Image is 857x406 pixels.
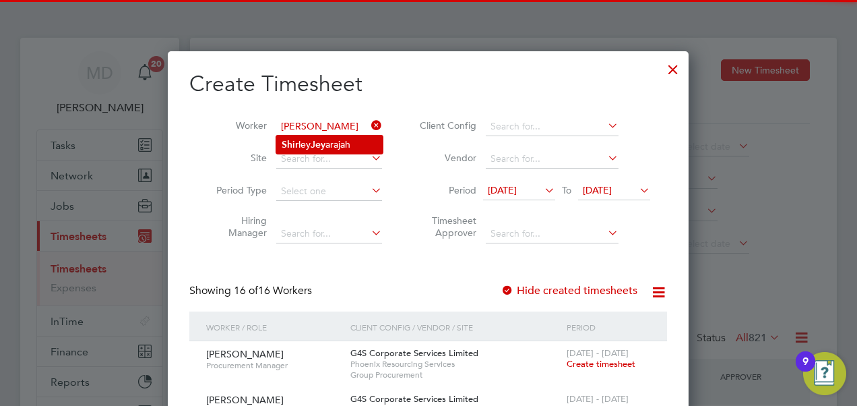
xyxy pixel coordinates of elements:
[234,284,258,297] span: 16 of
[206,184,267,196] label: Period Type
[206,348,284,360] span: [PERSON_NAME]
[486,225,618,243] input: Search for...
[350,359,560,370] span: Phoenix Resourcing Services
[416,119,476,132] label: Client Config
[276,117,382,136] input: Search for...
[206,394,284,406] span: [PERSON_NAME]
[567,347,629,359] span: [DATE] - [DATE]
[203,312,347,343] div: Worker / Role
[206,152,267,164] label: Site
[486,150,618,169] input: Search for...
[276,150,382,169] input: Search for...
[563,312,654,343] div: Period
[350,393,478,405] span: G4S Corporate Services Limited
[350,370,560,380] span: Group Procurement
[567,358,635,370] span: Create timesheet
[567,393,629,405] span: [DATE] - [DATE]
[416,152,476,164] label: Vendor
[189,70,667,98] h2: Create Timesheet
[276,136,383,154] li: ley arajah
[276,225,382,243] input: Search for...
[206,119,267,132] label: Worker
[558,181,575,199] span: To
[488,184,517,196] span: [DATE]
[416,214,476,239] label: Timesheet Approver
[206,214,267,239] label: Hiring Manager
[802,361,808,379] div: 9
[234,284,312,297] span: 16 Workers
[416,184,476,196] label: Period
[276,182,382,201] input: Select one
[206,360,340,371] span: Procurement Manager
[282,139,298,150] b: Shir
[486,117,618,136] input: Search for...
[583,184,612,196] span: [DATE]
[347,312,563,343] div: Client Config / Vendor / Site
[311,139,325,150] b: Jey
[350,347,478,359] span: G4S Corporate Services Limited
[189,284,315,298] div: Showing
[501,284,637,297] label: Hide created timesheets
[803,352,846,395] button: Open Resource Center, 9 new notifications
